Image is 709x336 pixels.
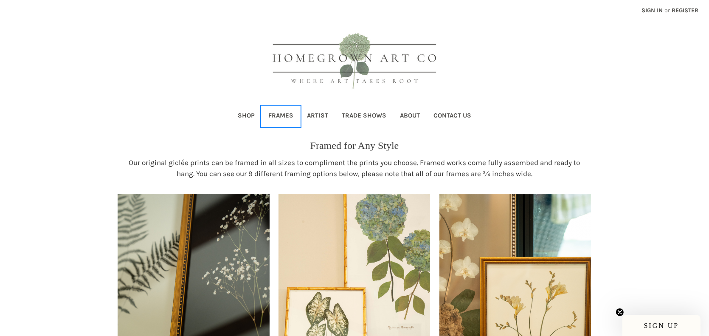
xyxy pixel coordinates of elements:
a: Trade Shows [335,106,393,127]
a: Contact Us [427,106,478,127]
span: SIGN UP [644,322,679,329]
img: HOMEGROWN ART CO [259,24,450,100]
button: Close teaser [616,308,624,316]
a: Artist [300,106,335,127]
a: Frames [262,106,300,127]
p: Our original giclée prints can be framed in all sizes to compliment the prints you choose. Framed... [123,157,586,179]
a: Shop [231,106,262,127]
a: About [393,106,427,127]
p: Framed for Any Style [310,138,399,153]
div: SIGN UPClose teaser [622,315,701,336]
span: or [664,6,671,15]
